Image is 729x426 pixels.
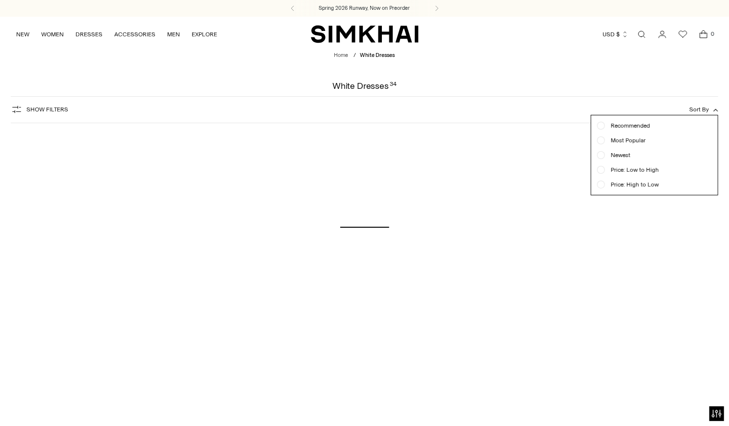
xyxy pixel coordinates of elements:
a: Go to the account page [653,25,672,44]
a: SIMKHAI [311,25,419,44]
a: DRESSES [75,24,102,45]
span: Most Popular [605,136,646,145]
iframe: Sign Up via Text for Offers [8,389,99,418]
span: Show Filters [26,106,68,113]
a: EXPLORE [192,24,217,45]
a: WOMEN [41,24,64,45]
a: MEN [167,24,180,45]
button: Sort By [690,104,718,115]
button: USD $ [603,24,628,45]
span: Price: Low to High [605,165,659,174]
a: Wishlist [673,25,693,44]
span: Sort By [690,106,709,113]
span: 0 [708,29,717,38]
button: Show Filters [11,102,68,117]
span: Newest [605,151,630,160]
span: Price: High to Low [605,180,659,189]
a: Open search modal [632,25,652,44]
a: ACCESSORIES [114,24,155,45]
span: Recommended [605,121,650,130]
a: NEW [16,24,29,45]
a: Open cart modal [694,25,713,44]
